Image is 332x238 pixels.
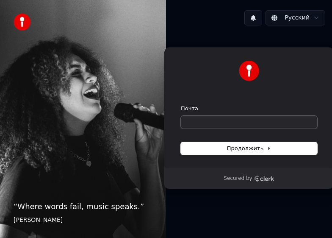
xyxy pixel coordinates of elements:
p: “ Where words fail, music speaks. ” [14,201,152,213]
img: youka [14,14,30,31]
button: Продолжить [181,142,317,155]
img: Youka [239,61,259,81]
label: Почта [181,105,198,112]
footer: [PERSON_NAME] [14,216,152,224]
a: Clerk logo [254,176,274,182]
p: Secured by [224,175,252,182]
span: Продолжить [227,145,271,152]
